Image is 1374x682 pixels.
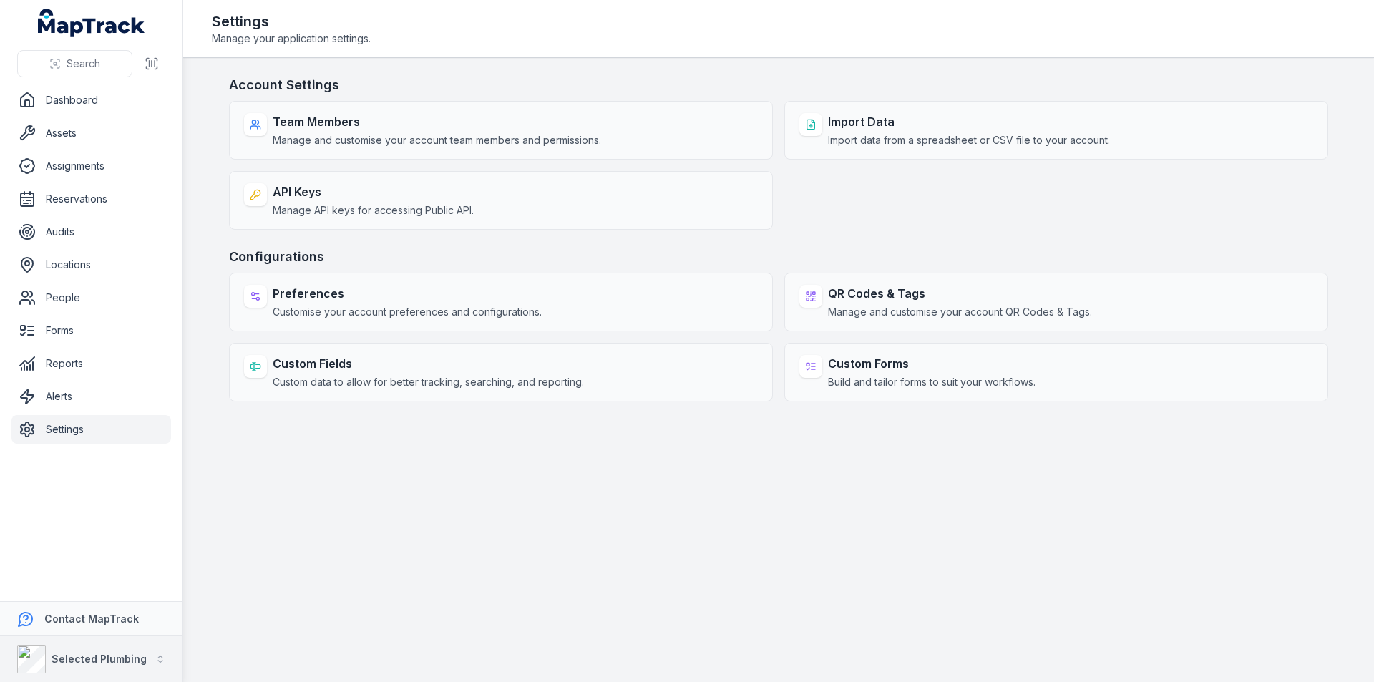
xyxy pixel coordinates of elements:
[273,133,601,147] span: Manage and customise your account team members and permissions.
[11,349,171,378] a: Reports
[229,247,1328,267] h3: Configurations
[11,316,171,345] a: Forms
[11,152,171,180] a: Assignments
[784,101,1328,160] a: Import DataImport data from a spreadsheet or CSV file to your account.
[44,613,139,625] strong: Contact MapTrack
[11,185,171,213] a: Reservations
[52,653,147,665] strong: Selected Plumbing
[828,113,1110,130] strong: Import Data
[67,57,100,71] span: Search
[273,285,542,302] strong: Preferences
[828,285,1092,302] strong: QR Codes & Tags
[11,119,171,147] a: Assets
[273,305,542,319] span: Customise your account preferences and configurations.
[828,133,1110,147] span: Import data from a spreadsheet or CSV file to your account.
[273,183,474,200] strong: API Keys
[828,355,1036,372] strong: Custom Forms
[273,375,584,389] span: Custom data to allow for better tracking, searching, and reporting.
[11,86,171,115] a: Dashboard
[11,283,171,312] a: People
[828,305,1092,319] span: Manage and customise your account QR Codes & Tags.
[212,11,371,31] h2: Settings
[11,382,171,411] a: Alerts
[17,50,132,77] button: Search
[212,31,371,46] span: Manage your application settings.
[229,75,1328,95] h3: Account Settings
[11,218,171,246] a: Audits
[11,415,171,444] a: Settings
[229,171,773,230] a: API KeysManage API keys for accessing Public API.
[273,113,601,130] strong: Team Members
[273,203,474,218] span: Manage API keys for accessing Public API.
[11,250,171,279] a: Locations
[229,101,773,160] a: Team MembersManage and customise your account team members and permissions.
[273,355,584,372] strong: Custom Fields
[229,343,773,401] a: Custom FieldsCustom data to allow for better tracking, searching, and reporting.
[784,343,1328,401] a: Custom FormsBuild and tailor forms to suit your workflows.
[229,273,773,331] a: PreferencesCustomise your account preferences and configurations.
[38,9,145,37] a: MapTrack
[828,375,1036,389] span: Build and tailor forms to suit your workflows.
[784,273,1328,331] a: QR Codes & TagsManage and customise your account QR Codes & Tags.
